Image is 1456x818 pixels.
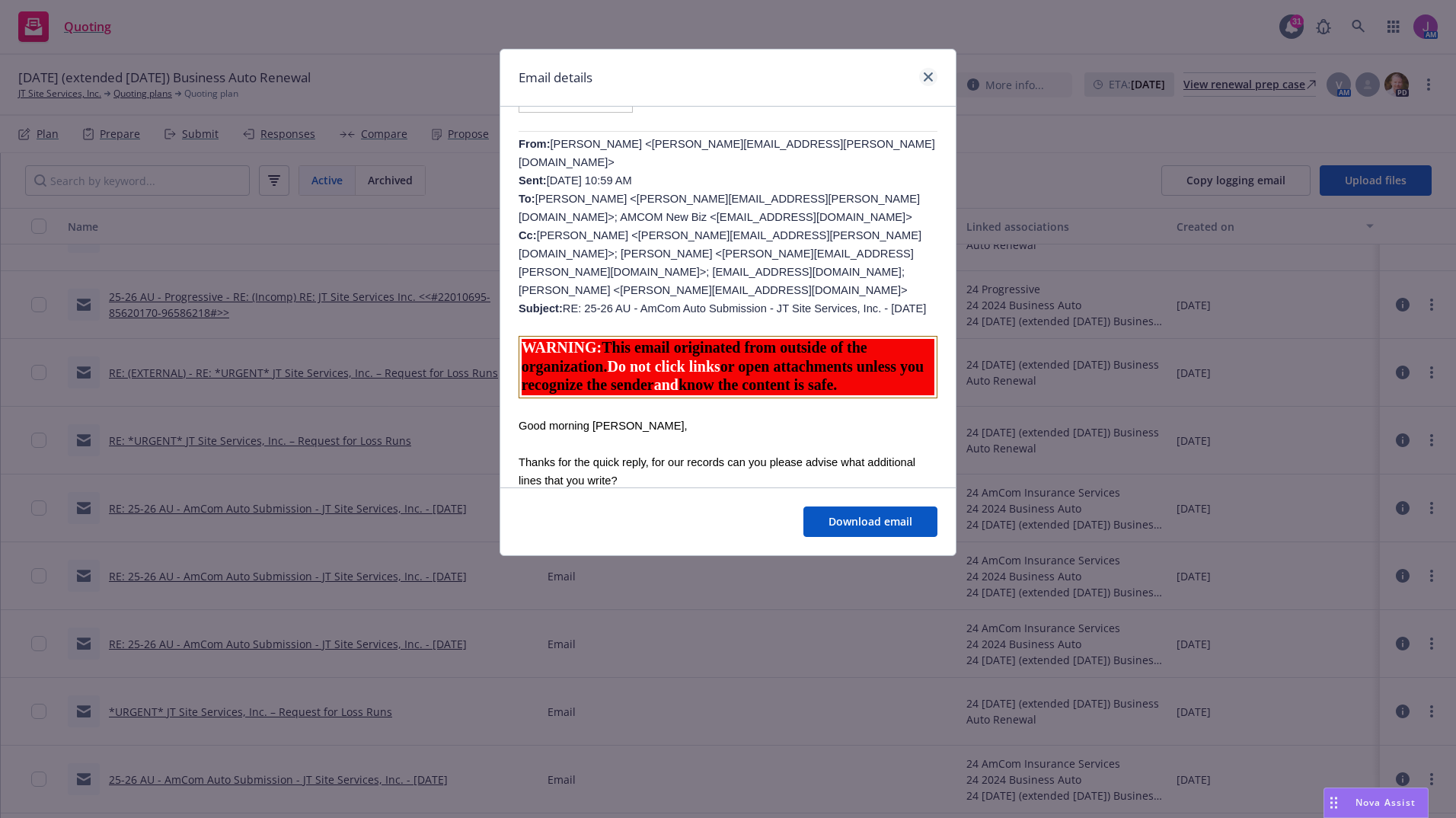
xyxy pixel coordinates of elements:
span: Nova Assist [1355,796,1416,809]
span: Do not click links [607,358,720,375]
a: close [919,68,937,86]
span: Good morning [PERSON_NAME], [519,420,688,432]
b: Cc: [519,229,537,241]
span: or open attachments unless you recognize the sender [522,358,924,394]
span: WARNING: [522,339,602,356]
span: This email originated from outside of the organization. [522,339,867,375]
div: Drag to move [1324,788,1343,817]
span: Thanks for the quick reply, for our records can you please advise what additional lines that you ... [519,456,915,487]
b: Sent: [519,174,547,187]
span: and [654,376,679,393]
b: To: [519,193,535,205]
b: Subject: [519,302,563,315]
span: Download email [829,514,912,529]
span: know the content is safe. [679,376,837,393]
button: Nova Assist [1323,788,1429,818]
h1: Email details [519,68,592,88]
span: From: [519,138,551,150]
button: Download email [803,506,937,537]
span: [PERSON_NAME] <[PERSON_NAME][EMAIL_ADDRESS][PERSON_NAME][DOMAIN_NAME]> [DATE] 10:59 AM [PERSON_NA... [519,138,935,315]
